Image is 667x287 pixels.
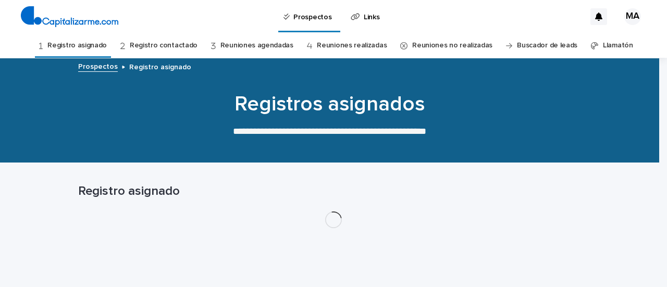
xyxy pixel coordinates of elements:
[220,33,293,58] a: Reuniones agendadas
[47,33,107,58] a: Registro asignado
[517,33,577,58] a: Buscador de leads
[74,92,585,117] h1: Registros asignados
[130,33,197,58] a: Registro contactado
[78,60,118,72] a: Prospectos
[78,184,589,199] h1: Registro asignado
[412,33,492,58] a: Reuniones no realizadas
[129,60,191,72] p: Registro asignado
[317,33,387,58] a: Reuniones realizadas
[603,33,633,58] a: Llamatón
[21,6,118,27] img: 4arMvv9wSvmHTHbXwTim
[624,8,641,25] div: MA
